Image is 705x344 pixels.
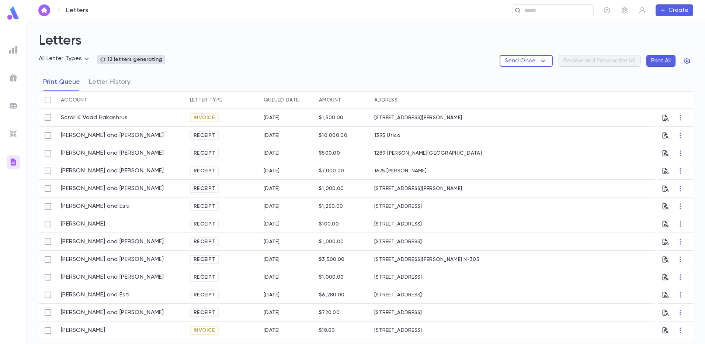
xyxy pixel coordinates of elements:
a: [PERSON_NAME] and [PERSON_NAME] [61,132,164,139]
div: $6,280.00 [319,292,345,298]
a: [PERSON_NAME] and [PERSON_NAME] [61,274,164,281]
div: 9/8/2025 [264,310,280,316]
img: batches_grey.339ca447c9d9533ef1741baa751efc33.svg [9,102,18,110]
div: [STREET_ADDRESS] [371,197,500,215]
div: [STREET_ADDRESS] [371,268,500,286]
span: All Letter Types [39,56,82,62]
div: $1,000.00 [319,186,344,192]
button: Preview [662,289,669,301]
div: Queued Date [260,91,315,109]
div: Letter Type [190,91,222,109]
img: logo [6,6,21,20]
div: All Letter Types [39,53,91,65]
div: $10,000.00 [319,133,347,138]
div: Queued Date [264,91,299,109]
button: Preview [662,147,669,159]
div: 9/4/2025 [264,257,280,262]
div: Letter Type [186,91,260,109]
span: Invoice [191,115,218,121]
div: 1675 [PERSON_NAME] [371,162,500,180]
button: Preview [662,112,669,124]
p: Letters [66,6,88,14]
div: $1,000.00 [319,239,344,245]
a: [PERSON_NAME] and Esti [61,291,129,299]
div: [STREET_ADDRESS][PERSON_NAME] [371,180,500,197]
span: Receipt [191,133,218,138]
div: 1289 [PERSON_NAME][GEOGRAPHIC_DATA] [371,144,500,162]
div: Address [374,91,397,109]
div: [STREET_ADDRESS] [371,215,500,233]
div: 9/10/2025 [264,327,280,333]
div: Amount [315,91,371,109]
span: Receipt [191,292,218,298]
span: Receipt [191,257,218,262]
div: 1395 Utica [371,127,500,144]
a: [PERSON_NAME] and [PERSON_NAME] [61,256,164,263]
button: Preview [662,183,669,195]
span: Receipt [191,239,218,245]
div: Account [61,91,87,109]
button: Letter History [89,73,131,91]
span: Receipt [191,274,218,280]
div: 9/4/2025 [264,239,280,245]
button: Preview [662,130,669,141]
img: campaigns_grey.99e729a5f7ee94e3726e6486bddda8f1.svg [9,73,18,82]
div: 9/2/2025 [264,221,280,227]
div: 9/2/2025 [264,203,280,209]
a: Scroll K Vaad Hakashrus [61,114,128,121]
button: Preview [662,165,669,177]
a: [PERSON_NAME] and [PERSON_NAME] [61,185,164,192]
div: 12 letters generating [100,56,162,62]
div: 8/12/2025 [264,133,280,138]
div: 9/4/2025 [264,274,280,280]
div: $720.00 [319,310,340,316]
span: Invoice [191,327,218,333]
div: $18.00 [319,327,335,333]
div: $1,000.00 [319,274,344,280]
div: Address [371,91,500,109]
h2: Letters [39,33,693,55]
div: Amount [319,91,341,109]
div: [STREET_ADDRESS] [371,304,500,321]
button: Preview [662,236,669,248]
div: 8/18/2025 [264,150,280,156]
button: Preview [662,200,669,212]
div: $3,500.00 [319,257,345,262]
button: Print All [646,55,676,67]
button: Preview [662,324,669,336]
div: $500.00 [319,150,340,156]
div: $1,500.00 [319,115,344,121]
span: Receipt [191,150,218,156]
button: Print Queue [43,73,80,91]
a: [PERSON_NAME] [61,220,105,228]
button: Create [656,4,693,16]
div: 9/5/2025 [264,292,280,298]
div: 8/9/2025 [264,115,280,121]
img: letters_gradient.3eab1cb48f695cfc331407e3924562ea.svg [9,158,18,166]
div: 8/20/2025 [264,168,280,174]
button: Preview [662,254,669,265]
div: [STREET_ADDRESS] [371,286,500,304]
button: Preview [662,271,669,283]
a: [PERSON_NAME] and Esti [61,203,129,210]
img: home_white.a664292cf8c1dea59945f0da9f25487c.svg [40,7,49,13]
a: [PERSON_NAME] and [PERSON_NAME] [61,238,164,245]
a: [PERSON_NAME] and [PERSON_NAME] [61,149,164,157]
div: [STREET_ADDRESS][PERSON_NAME] N-305 [371,251,500,268]
div: [STREET_ADDRESS] [371,321,500,339]
span: Receipt [191,221,218,227]
span: Receipt [191,310,218,316]
a: [PERSON_NAME] [61,327,105,334]
div: Account [57,91,186,109]
div: $7,000.00 [319,168,344,174]
a: [PERSON_NAME] and [PERSON_NAME] [61,167,164,175]
div: $100.00 [319,221,339,227]
button: Preview [662,307,669,319]
a: [PERSON_NAME] and [PERSON_NAME] [61,309,164,316]
span: Receipt [191,186,218,192]
img: imports_grey.530a8a0e642e233f2baf0ef88e8c9fcb.svg [9,130,18,138]
p: Send Once [505,57,536,65]
span: Receipt [191,203,218,209]
div: $1,250.00 [319,203,343,209]
button: Send Once [500,55,553,67]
